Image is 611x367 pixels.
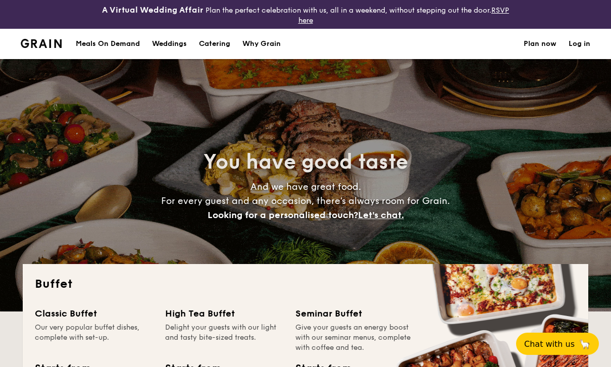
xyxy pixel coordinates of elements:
[102,4,203,16] h4: A Virtual Wedding Affair
[295,323,414,353] div: Give your guests an energy boost with our seminar menus, complete with coffee and tea.
[208,209,358,221] span: Looking for a personalised touch?
[524,29,556,59] a: Plan now
[236,29,287,59] a: Why Grain
[358,209,404,221] span: Let's chat.
[35,306,153,321] div: Classic Buffet
[21,39,62,48] a: Logotype
[193,29,236,59] a: Catering
[579,338,591,350] span: 🦙
[242,29,281,59] div: Why Grain
[165,306,283,321] div: High Tea Buffet
[199,29,230,59] h1: Catering
[203,150,408,174] span: You have good taste
[152,29,187,59] div: Weddings
[35,323,153,353] div: Our very popular buffet dishes, complete with set-up.
[102,4,510,25] div: Plan the perfect celebration with us, all in a weekend, without stepping out the door.
[524,339,575,349] span: Chat with us
[70,29,146,59] a: Meals On Demand
[146,29,193,59] a: Weddings
[569,29,590,59] a: Log in
[295,306,414,321] div: Seminar Buffet
[21,39,62,48] img: Grain
[76,29,140,59] div: Meals On Demand
[35,276,576,292] h2: Buffet
[161,181,450,221] span: And we have great food. For every guest and any occasion, there’s always room for Grain.
[165,323,283,353] div: Delight your guests with our light and tasty bite-sized treats.
[516,333,599,355] button: Chat with us🦙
